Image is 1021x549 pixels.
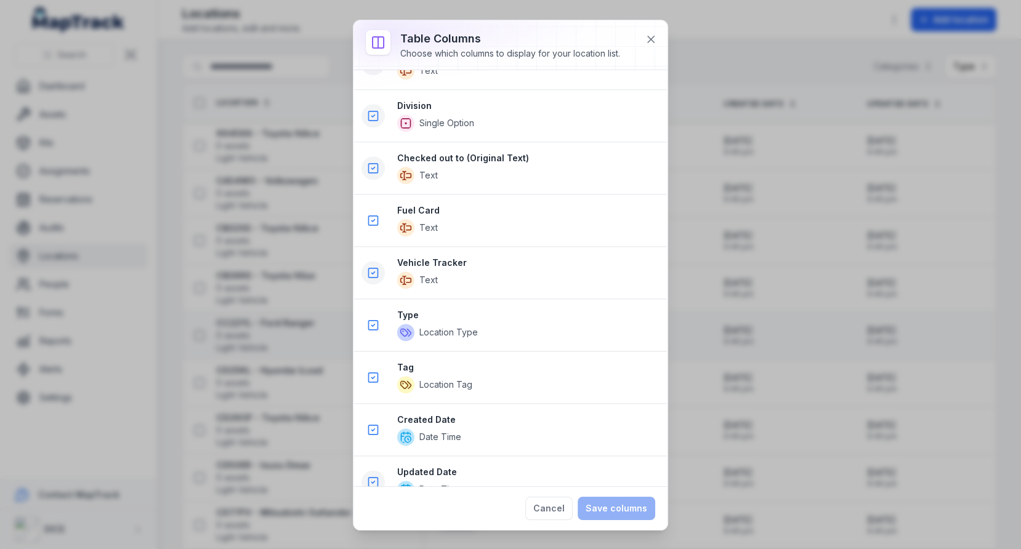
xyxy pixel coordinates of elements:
[419,65,438,77] span: Text
[419,326,478,339] span: Location Type
[397,257,657,269] strong: Vehicle Tracker
[419,274,438,286] span: Text
[419,379,472,391] span: Location Tag
[397,361,657,374] strong: Tag
[400,47,620,60] div: Choose which columns to display for your location list.
[400,30,620,47] h3: Table columns
[397,152,657,164] strong: Checked out to (Original Text)
[419,431,461,443] span: Date Time
[397,466,657,478] strong: Updated Date
[397,309,657,321] strong: Type
[397,100,657,112] strong: Division
[397,414,657,426] strong: Created Date
[419,483,461,495] span: Date Time
[419,117,474,129] span: Single Option
[525,497,573,520] button: Cancel
[397,204,657,217] strong: Fuel Card
[419,169,438,182] span: Text
[419,222,438,234] span: Text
